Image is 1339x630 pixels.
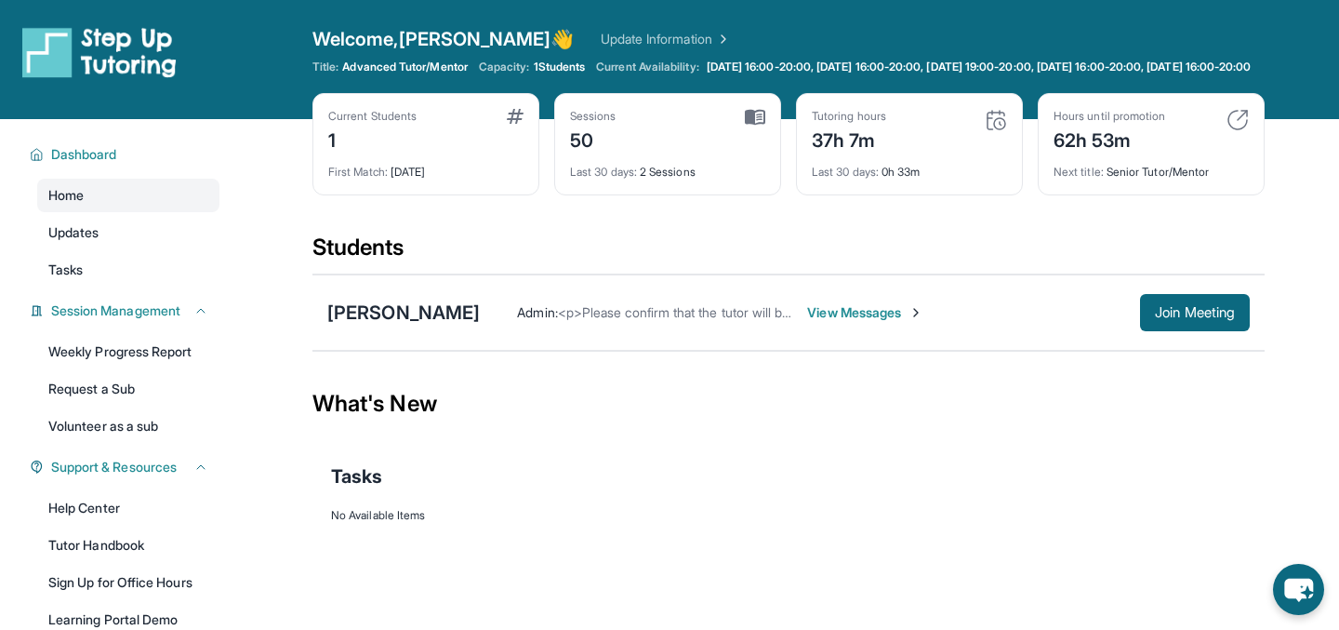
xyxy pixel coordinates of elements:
[48,261,83,279] span: Tasks
[48,186,84,205] span: Home
[37,566,219,599] a: Sign Up for Office Hours
[570,165,637,179] span: Last 30 days :
[44,145,208,164] button: Dashboard
[1054,124,1165,154] div: 62h 53m
[37,529,219,562] a: Tutor Handbook
[812,124,886,154] div: 37h 7m
[1273,564,1324,615] button: chat-button
[37,335,219,369] a: Weekly Progress Report
[312,233,1265,274] div: Students
[312,26,575,52] span: Welcome, [PERSON_NAME] 👋
[1140,294,1250,331] button: Join Meeting
[812,165,879,179] span: Last 30 days :
[51,302,180,320] span: Session Management
[37,253,219,287] a: Tasks
[479,60,530,74] span: Capacity:
[570,154,765,180] div: 2 Sessions
[331,463,382,489] span: Tasks
[331,508,1246,523] div: No Available Items
[342,60,467,74] span: Advanced Tutor/Mentor
[44,302,208,320] button: Session Management
[712,30,731,48] img: Chevron Right
[745,109,765,126] img: card
[1226,109,1249,131] img: card
[1054,109,1165,124] div: Hours until promotion
[37,409,219,443] a: Volunteer as a sub
[1054,165,1104,179] span: Next title :
[601,30,731,48] a: Update Information
[328,124,417,154] div: 1
[328,165,388,179] span: First Match :
[703,60,1255,74] a: [DATE] 16:00-20:00, [DATE] 16:00-20:00, [DATE] 19:00-20:00, [DATE] 16:00-20:00, [DATE] 16:00-20:00
[558,304,1229,320] span: <p>Please confirm that the tutor will be able to attend your first assigned meeting time before j...
[908,305,923,320] img: Chevron-Right
[1155,307,1235,318] span: Join Meeting
[534,60,586,74] span: 1 Students
[312,363,1265,445] div: What's New
[507,109,524,124] img: card
[37,372,219,406] a: Request a Sub
[596,60,698,74] span: Current Availability:
[44,458,208,476] button: Support & Resources
[570,109,616,124] div: Sessions
[812,154,1007,180] div: 0h 33m
[37,179,219,212] a: Home
[37,216,219,249] a: Updates
[48,223,99,242] span: Updates
[807,303,923,322] span: View Messages
[312,60,338,74] span: Title:
[327,300,480,326] div: [PERSON_NAME]
[812,109,886,124] div: Tutoring hours
[570,124,616,154] div: 50
[51,145,117,164] span: Dashboard
[517,304,557,320] span: Admin :
[37,491,219,525] a: Help Center
[1054,154,1249,180] div: Senior Tutor/Mentor
[328,109,417,124] div: Current Students
[328,154,524,180] div: [DATE]
[707,60,1252,74] span: [DATE] 16:00-20:00, [DATE] 16:00-20:00, [DATE] 19:00-20:00, [DATE] 16:00-20:00, [DATE] 16:00-20:00
[985,109,1007,131] img: card
[22,26,177,78] img: logo
[51,458,177,476] span: Support & Resources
